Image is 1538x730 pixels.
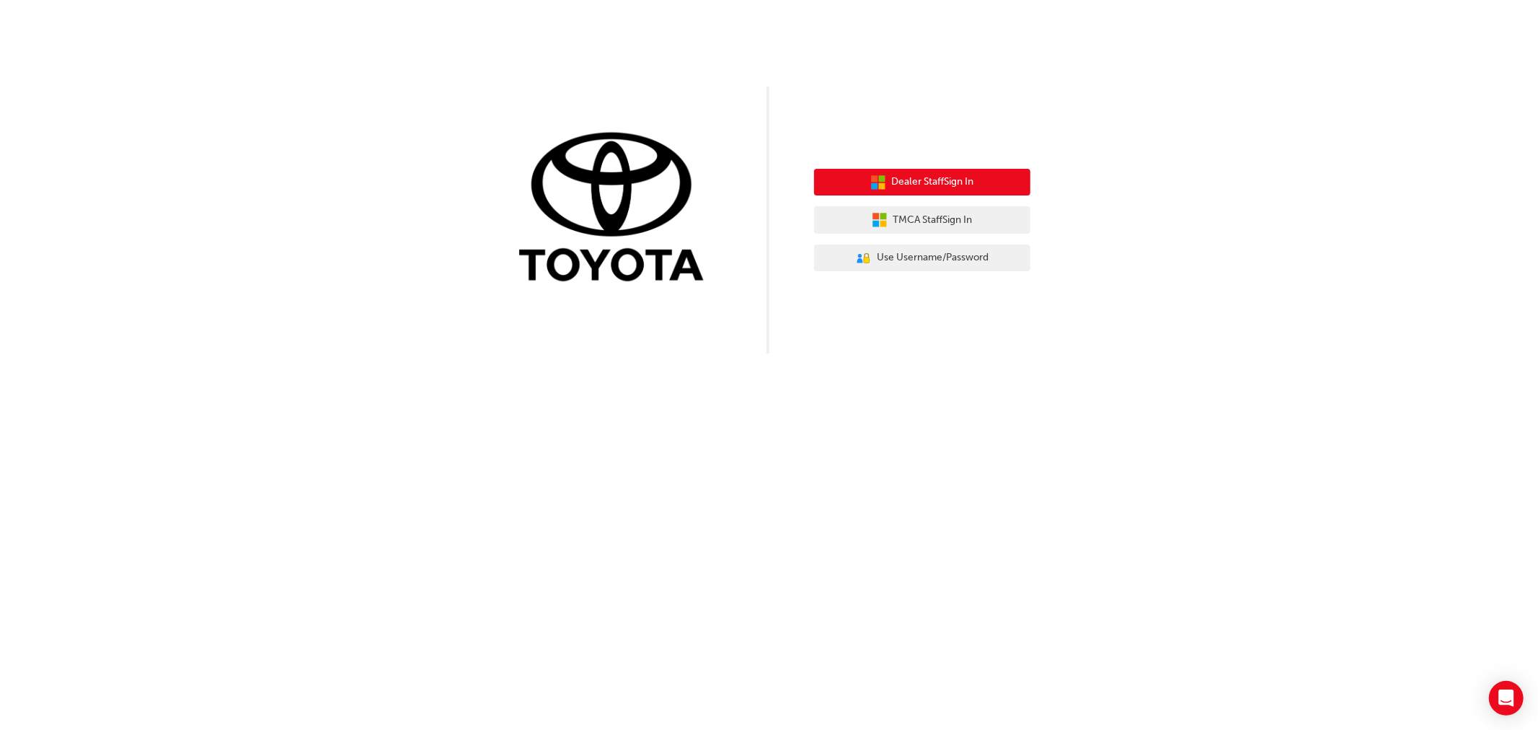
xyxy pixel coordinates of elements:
div: Open Intercom Messenger [1489,681,1524,716]
button: TMCA StaffSign In [814,206,1030,234]
img: Trak [508,129,725,289]
span: TMCA Staff Sign In [893,212,973,229]
span: Dealer Staff Sign In [892,174,974,190]
button: Dealer StaffSign In [814,169,1030,196]
button: Use Username/Password [814,245,1030,272]
span: Use Username/Password [877,250,989,266]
